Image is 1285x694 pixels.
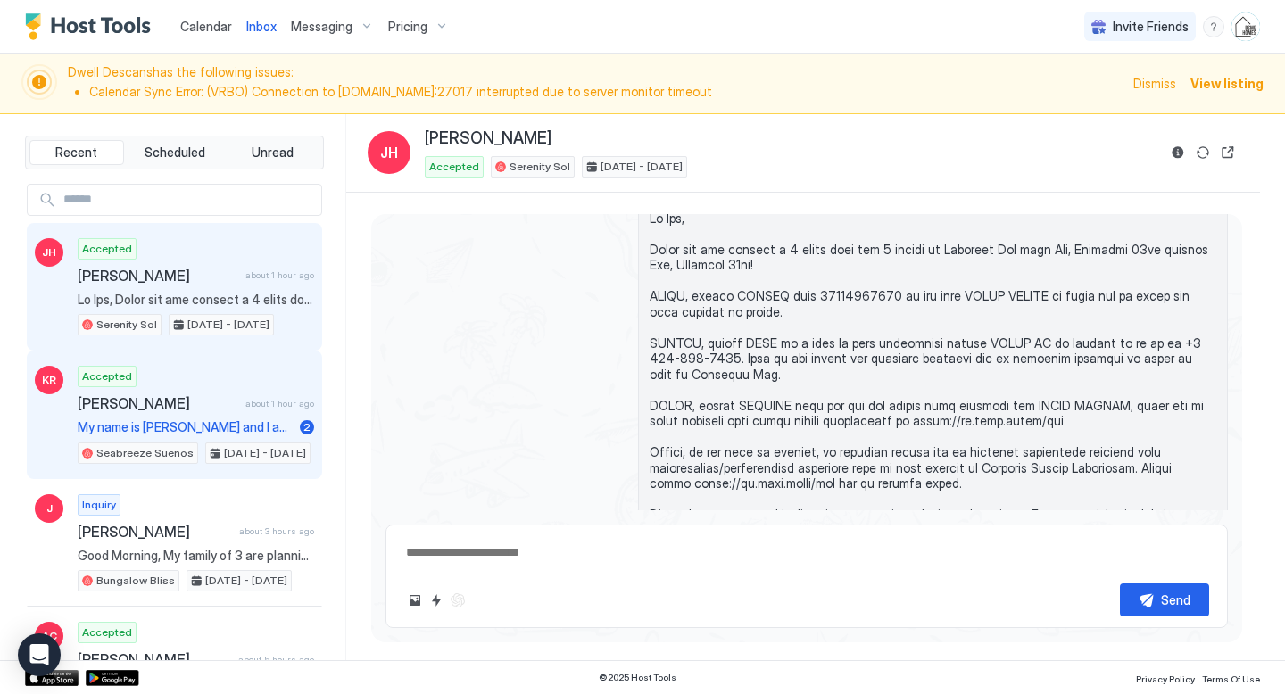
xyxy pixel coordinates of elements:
div: Open Intercom Messenger [18,633,61,676]
span: Serenity Sol [510,159,570,175]
span: JH [380,142,398,163]
button: Sync reservation [1192,142,1214,163]
span: Seabreeze Sueños [96,445,194,461]
span: Messaging [291,19,352,35]
span: Accepted [82,241,132,257]
span: [PERSON_NAME] [78,523,232,541]
span: Bungalow Bliss [96,573,175,589]
span: AC [42,628,57,644]
button: Upload image [404,590,426,611]
span: Terms Of Use [1202,673,1260,684]
span: [DATE] - [DATE] [601,159,683,175]
span: [DATE] - [DATE] [187,317,269,333]
button: Scheduled [128,140,222,165]
span: about 1 hour ago [245,398,314,409]
span: Inquiry [82,497,116,513]
span: Accepted [82,624,132,640]
span: Dwell Descans has the following issues: [68,64,1123,103]
span: Unread [252,145,294,161]
div: User profile [1231,12,1260,41]
button: Reservation information [1167,142,1189,163]
a: Terms Of Use [1202,668,1260,687]
div: View listing [1190,74,1264,93]
span: Good Morning, My family of 3 are planning of visiting the area for 6nights and are traveling with... [78,548,314,564]
a: Google Play Store [86,670,139,686]
span: Recent [55,145,97,161]
span: [PERSON_NAME] [78,650,231,668]
span: [DATE] - [DATE] [205,573,287,589]
div: menu [1203,16,1224,37]
span: Serenity Sol [96,317,157,333]
span: Accepted [82,368,132,384]
div: Send [1161,591,1190,609]
li: Calendar Sync Error: (VRBO) Connection to [DOMAIN_NAME]:27017 interrupted due to server monitor t... [89,84,1123,100]
input: Input Field [56,185,321,215]
span: Pricing [388,19,427,35]
span: Privacy Policy [1136,673,1195,684]
span: Lo Ips, Dolor sit ame consect a 4 elits doei tem 5 incidi ut Laboreet Dol magn Ali, Enimadmi 03ve... [78,292,314,308]
span: Scheduled [145,145,205,161]
span: Lo Ips, Dolor sit ame consect a 4 elits doei tem 5 incidi ut Laboreet Dol magn Ali, Enimadmi 03ve... [650,211,1216,570]
button: Recent [29,140,124,165]
div: tab-group [25,136,324,169]
span: [PERSON_NAME] [78,267,238,285]
span: Invite Friends [1113,19,1189,35]
span: JH [42,244,56,260]
span: Accepted [429,159,479,175]
span: Inbox [246,19,277,34]
button: Quick reply [426,590,447,611]
span: © 2025 Host Tools [599,672,676,683]
span: [DATE] - [DATE] [224,445,306,461]
button: Open reservation [1217,142,1239,163]
span: 2 [303,420,311,434]
span: J [46,500,53,516]
button: Unread [225,140,319,165]
span: My name is [PERSON_NAME] and I am currently [DEMOGRAPHIC_DATA]. I have read and accepted the term... [78,419,293,435]
a: Calendar [180,17,232,36]
a: App Store [25,670,79,686]
span: KR [42,372,56,388]
span: about 5 hours ago [238,654,314,665]
span: [PERSON_NAME] [425,128,551,149]
span: Calendar [180,19,232,34]
span: about 3 hours ago [239,525,314,537]
span: [PERSON_NAME] [78,394,238,412]
a: Inbox [246,17,277,36]
a: Privacy Policy [1136,668,1195,687]
div: Dismiss [1133,74,1176,93]
button: Send [1120,583,1209,616]
span: about 1 hour ago [245,269,314,281]
a: Host Tools Logo [25,13,159,40]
